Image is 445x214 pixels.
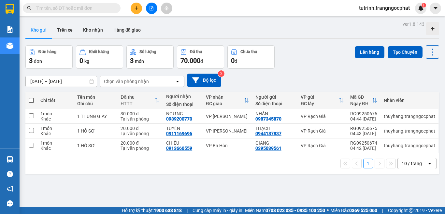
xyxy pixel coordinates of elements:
[255,146,281,151] div: 0395039561
[77,114,114,119] div: 1 THUNG GIẤY
[206,101,244,106] div: ĐC giao
[38,50,56,54] div: Đơn hàng
[227,45,275,69] button: Chưa thu0đ
[121,111,160,116] div: 30.000 đ
[121,126,160,131] div: 20.000 đ
[121,146,160,151] div: Tại văn phòng
[180,57,200,64] span: 70.000
[7,42,13,49] img: warehouse-icon
[7,156,13,163] img: warehouse-icon
[235,59,237,64] span: đ
[418,5,424,11] img: icon-new-feature
[36,5,113,12] input: Tìm tên, số ĐT hoặc mã đơn
[177,45,224,69] button: Đã thu70.000đ
[301,128,344,134] div: VP Rạch Giá
[121,101,154,106] div: HTTT
[350,140,377,146] div: RG09250674
[166,116,192,121] div: 0939200770
[166,94,199,99] div: Người nhận
[327,209,329,212] span: ⚪️
[166,111,199,116] div: NGƯNG
[190,50,202,54] div: Đã thu
[426,22,439,35] div: Tạo kho hàng mới
[121,131,160,136] div: Tại văn phòng
[187,207,188,214] span: |
[146,3,157,14] button: file-add
[433,5,438,11] span: caret-down
[388,46,423,58] button: Tạo Chuyến
[121,140,160,146] div: 20.000 đ
[231,57,235,64] span: 0
[350,111,377,116] div: RG09250676
[166,140,199,146] div: CHIẾU
[301,143,344,148] div: VP Rạch Giá
[77,101,114,106] div: Ghi chú
[255,116,281,121] div: 0987345870
[193,207,243,214] span: Cung cấp máy in - giấy in:
[76,45,123,69] button: Khối lượng0kg
[29,57,33,64] span: 3
[121,116,160,121] div: Tại văn phòng
[349,208,377,213] strong: 0369 525 060
[255,101,294,106] div: Số điện thoại
[255,140,294,146] div: GIANG
[255,126,294,131] div: THẠCH
[40,140,71,146] div: 1 món
[7,186,13,192] span: notification
[40,111,71,116] div: 1 món
[350,101,372,106] div: Ngày ĐH
[427,161,432,166] svg: open
[89,50,109,54] div: Khối lượng
[130,57,134,64] span: 3
[402,160,422,167] div: 10 / trang
[350,146,377,151] div: 04:42 [DATE]
[382,207,383,214] span: |
[363,159,373,168] button: 1
[301,114,344,119] div: VP Rạch Giá
[25,45,73,69] button: Đơn hàng3đơn
[347,92,380,109] th: Toggle SortBy
[175,79,180,84] svg: open
[27,6,32,10] span: search
[135,59,144,64] span: món
[78,22,108,38] button: Kho nhận
[52,22,78,38] button: Trên xe
[166,146,192,151] div: 0913660559
[166,126,199,131] div: TUYỀN
[34,59,42,64] span: đơn
[350,126,377,131] div: RG09250675
[166,131,192,136] div: 0911169696
[403,21,424,28] div: ver 1.8.143
[384,128,435,134] div: thuyhang.trangngocphat
[40,131,71,136] div: Khác
[301,101,338,106] div: ĐC lấy
[384,98,435,103] div: Nhân viên
[121,94,154,100] div: Đã thu
[126,45,174,69] button: Số lượng3món
[122,207,182,214] span: Hỗ trợ kỹ thuật:
[6,4,14,14] img: logo-vxr
[77,94,114,100] div: Tên món
[350,131,377,136] div: 04:43 [DATE]
[117,92,163,109] th: Toggle SortBy
[25,22,52,38] button: Kho gửi
[240,50,257,54] div: Chưa thu
[266,208,325,213] strong: 0708 023 035 - 0935 103 250
[40,116,71,121] div: Khác
[206,128,249,134] div: VP [PERSON_NAME]
[26,76,97,87] input: Select a date range.
[164,6,169,10] span: aim
[40,146,71,151] div: Khác
[161,3,172,14] button: aim
[206,143,249,148] div: VP Ba Hòn
[166,102,199,107] div: Số điện thoại
[255,131,281,136] div: 0944187837
[187,74,221,87] button: Bộ lọc
[7,200,13,207] span: message
[430,3,441,14] button: caret-down
[206,94,244,100] div: VP nhận
[330,207,377,214] span: Miền Bắc
[354,4,415,12] span: tutrinh.trangngocphat
[79,57,83,64] span: 0
[108,22,146,38] button: Hàng đã giao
